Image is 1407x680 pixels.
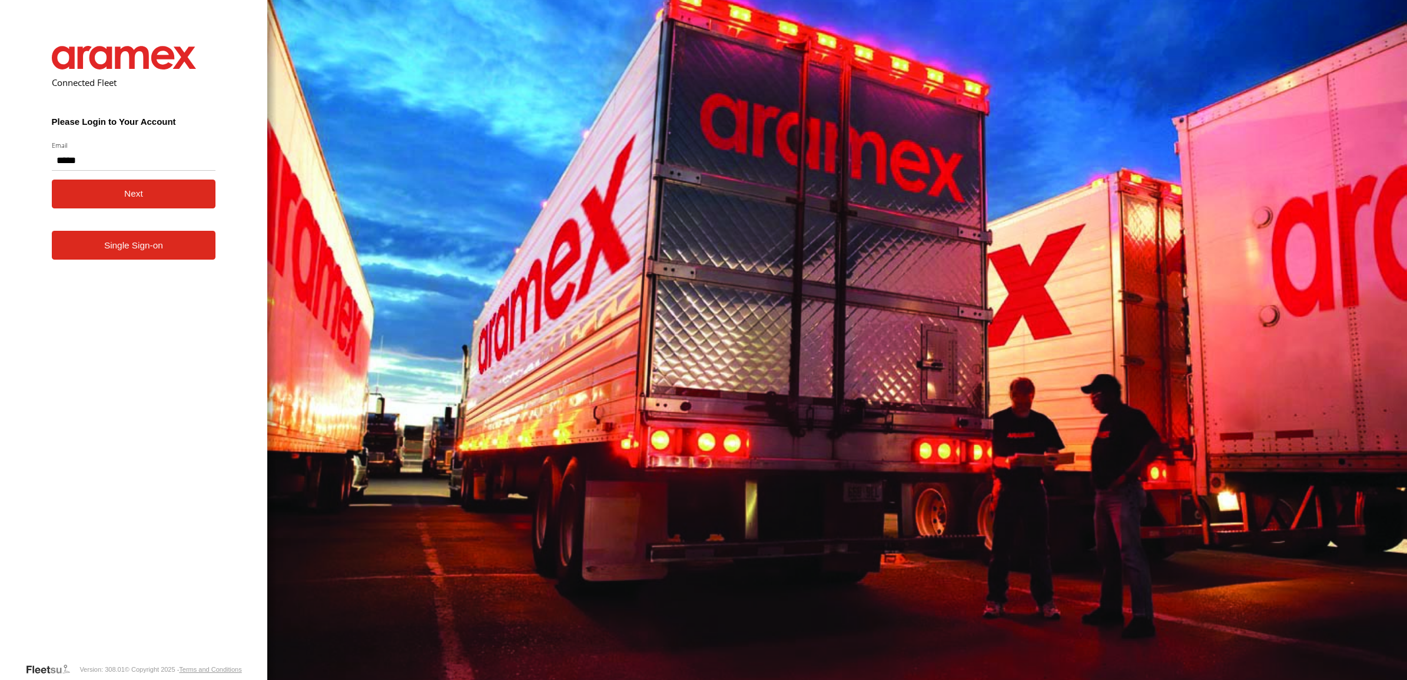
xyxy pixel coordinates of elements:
div: © Copyright 2025 - [125,666,242,673]
div: Version: 308.01 [79,666,124,673]
a: Terms and Conditions [179,666,241,673]
img: Aramex [52,46,197,69]
a: Visit our Website [25,664,79,675]
h3: Please Login to Your Account [52,117,216,127]
h2: Connected Fleet [52,77,216,88]
a: Single Sign-on [52,231,216,260]
button: Next [52,180,216,208]
label: Email [52,141,216,150]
